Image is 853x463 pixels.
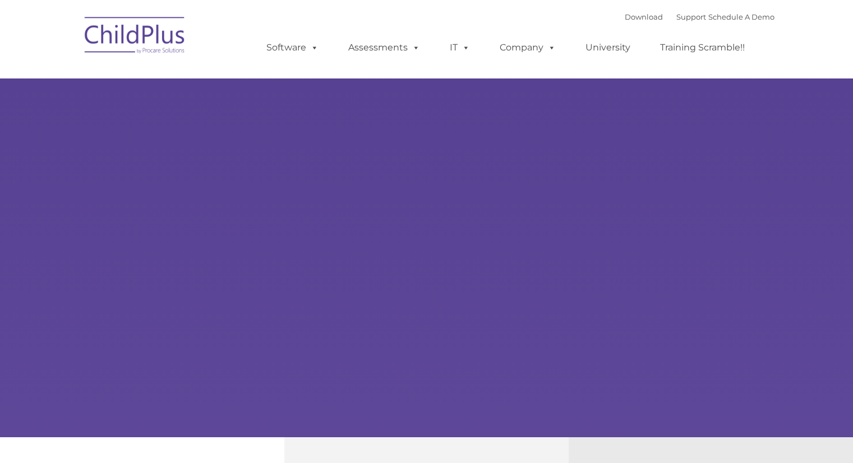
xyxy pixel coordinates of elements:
img: ChildPlus by Procare Solutions [79,9,191,65]
a: IT [439,36,481,59]
a: Assessments [337,36,431,59]
a: Support [676,12,706,21]
a: Company [488,36,567,59]
a: University [574,36,642,59]
a: Training Scramble!! [649,36,756,59]
a: Schedule A Demo [708,12,774,21]
font: | [625,12,774,21]
a: Download [625,12,663,21]
a: Software [255,36,330,59]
